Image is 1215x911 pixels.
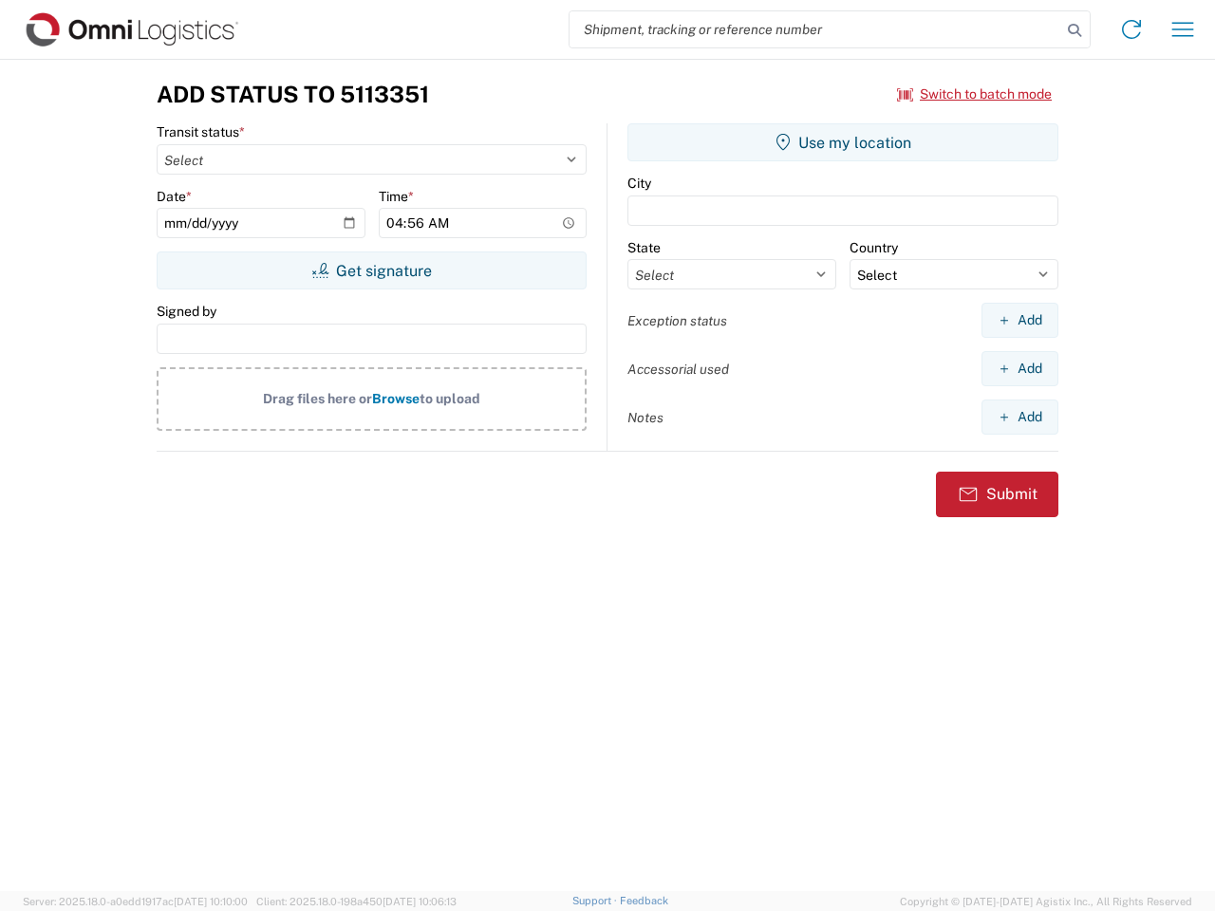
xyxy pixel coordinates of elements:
[627,312,727,329] label: Exception status
[256,896,457,907] span: Client: 2025.18.0-198a450
[627,239,661,256] label: State
[627,123,1058,161] button: Use my location
[157,188,192,205] label: Date
[379,188,414,205] label: Time
[981,303,1058,338] button: Add
[981,400,1058,435] button: Add
[174,896,248,907] span: [DATE] 10:10:00
[383,896,457,907] span: [DATE] 10:06:13
[627,409,664,426] label: Notes
[627,361,729,378] label: Accessorial used
[572,895,620,906] a: Support
[157,81,429,108] h3: Add Status to 5113351
[850,239,898,256] label: Country
[900,893,1192,910] span: Copyright © [DATE]-[DATE] Agistix Inc., All Rights Reserved
[157,123,245,140] label: Transit status
[372,391,420,406] span: Browse
[157,303,216,320] label: Signed by
[23,896,248,907] span: Server: 2025.18.0-a0edd1917ac
[157,251,587,289] button: Get signature
[981,351,1058,386] button: Add
[263,391,372,406] span: Drag files here or
[620,895,668,906] a: Feedback
[420,391,480,406] span: to upload
[936,472,1058,517] button: Submit
[897,79,1052,110] button: Switch to batch mode
[570,11,1061,47] input: Shipment, tracking or reference number
[627,175,651,192] label: City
